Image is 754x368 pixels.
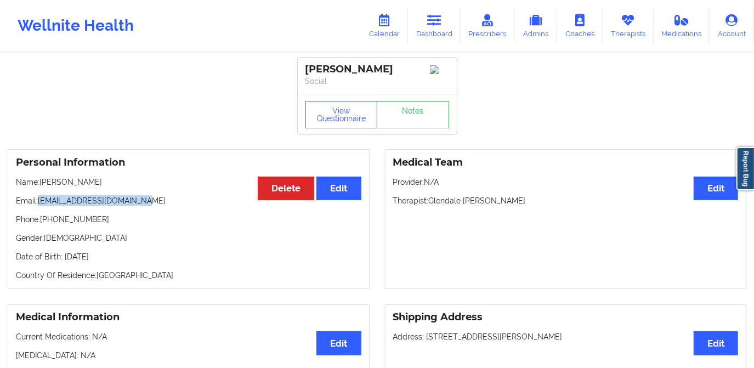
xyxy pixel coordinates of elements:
[514,8,557,44] a: Admins
[557,8,603,44] a: Coaches
[694,177,738,200] button: Edit
[736,147,754,190] a: Report Bug
[408,8,461,44] a: Dashboard
[393,177,739,188] p: Provider: N/A
[16,251,361,262] p: Date of Birth: [DATE]
[16,350,361,361] p: [MEDICAL_DATA]: N/A
[16,270,361,281] p: Country Of Residence: [GEOGRAPHIC_DATA]
[16,331,361,342] p: Current Medications: N/A
[316,331,361,355] button: Edit
[305,63,449,76] div: [PERSON_NAME]
[316,177,361,200] button: Edit
[16,233,361,244] p: Gender: [DEMOGRAPHIC_DATA]
[361,8,408,44] a: Calendar
[16,195,361,206] p: Email: [EMAIL_ADDRESS][DOMAIN_NAME]
[393,311,739,324] h3: Shipping Address
[430,65,449,74] img: Image%2Fplaceholer-image.png
[461,8,515,44] a: Prescribers
[694,331,738,355] button: Edit
[16,311,361,324] h3: Medical Information
[377,101,449,128] a: Notes
[393,195,739,206] p: Therapist: Glendale [PERSON_NAME]
[16,177,361,188] p: Name: [PERSON_NAME]
[258,177,314,200] button: Delete
[603,8,654,44] a: Therapists
[305,101,378,128] button: View Questionnaire
[710,8,754,44] a: Account
[16,156,361,169] h3: Personal Information
[305,76,449,87] p: Social
[654,8,710,44] a: Medications
[393,156,739,169] h3: Medical Team
[16,214,361,225] p: Phone: [PHONE_NUMBER]
[393,331,739,342] p: Address: [STREET_ADDRESS][PERSON_NAME]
